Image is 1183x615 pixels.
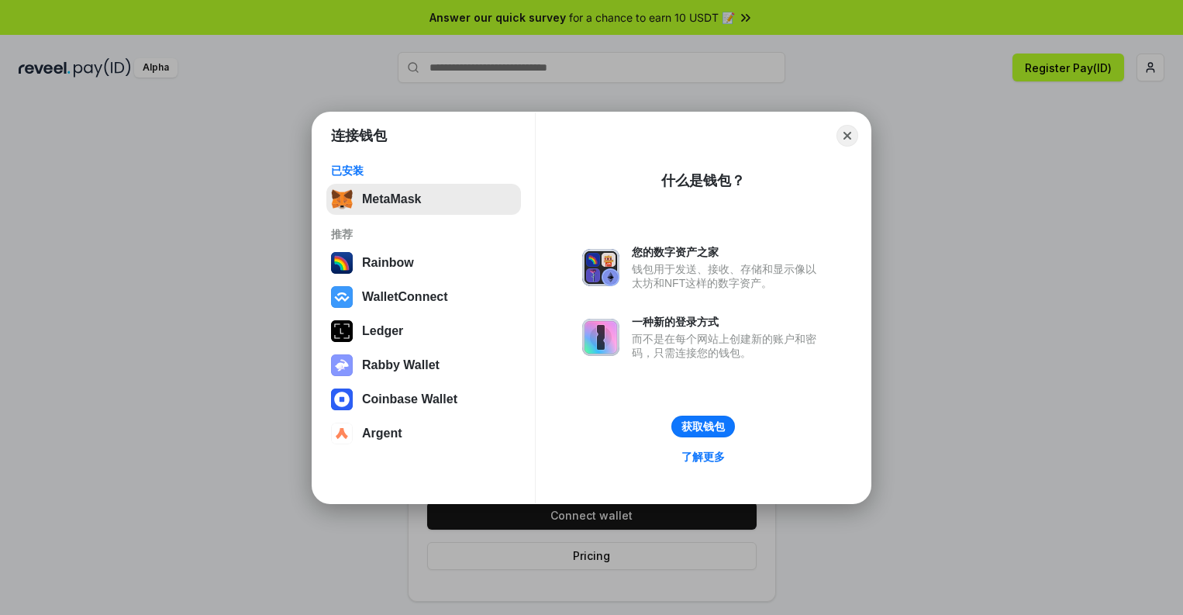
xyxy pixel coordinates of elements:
button: Coinbase Wallet [326,384,521,415]
div: 获取钱包 [681,420,725,434]
button: Ledger [326,316,521,347]
div: Rabby Wallet [362,358,440,372]
div: Rainbow [362,256,414,270]
button: 获取钱包 [671,416,735,437]
div: 什么是钱包？ [661,171,745,190]
div: Coinbase Wallet [362,392,457,406]
h1: 连接钱包 [331,126,387,145]
div: Ledger [362,324,403,338]
button: Rainbow [326,247,521,278]
img: svg+xml,%3Csvg%20width%3D%2228%22%20height%3D%2228%22%20viewBox%3D%220%200%2028%2028%22%20fill%3D... [331,286,353,308]
img: svg+xml,%3Csvg%20width%3D%2228%22%20height%3D%2228%22%20viewBox%3D%220%200%2028%2028%22%20fill%3D... [331,389,353,410]
button: Argent [326,418,521,449]
div: 已安装 [331,164,516,178]
img: svg+xml,%3Csvg%20fill%3D%22none%22%20height%3D%2233%22%20viewBox%3D%220%200%2035%2033%22%20width%... [331,188,353,210]
button: MetaMask [326,184,521,215]
a: 了解更多 [672,447,734,467]
div: Argent [362,427,402,441]
div: WalletConnect [362,290,448,304]
img: svg+xml,%3Csvg%20xmlns%3D%22http%3A%2F%2Fwww.w3.org%2F2000%2Fsvg%22%20fill%3D%22none%22%20viewBox... [582,249,619,286]
div: 您的数字资产之家 [632,245,824,259]
img: svg+xml,%3Csvg%20xmlns%3D%22http%3A%2F%2Fwww.w3.org%2F2000%2Fsvg%22%20width%3D%2228%22%20height%3... [331,320,353,342]
div: 推荐 [331,227,516,241]
img: svg+xml,%3Csvg%20xmlns%3D%22http%3A%2F%2Fwww.w3.org%2F2000%2Fsvg%22%20fill%3D%22none%22%20viewBox... [331,354,353,376]
button: Rabby Wallet [326,350,521,381]
div: 了解更多 [681,450,725,464]
div: 而不是在每个网站上创建新的账户和密码，只需连接您的钱包。 [632,332,824,360]
button: Close [836,125,858,147]
img: svg+xml,%3Csvg%20xmlns%3D%22http%3A%2F%2Fwww.w3.org%2F2000%2Fsvg%22%20fill%3D%22none%22%20viewBox... [582,319,619,356]
div: 一种新的登录方式 [632,315,824,329]
img: svg+xml,%3Csvg%20width%3D%22120%22%20height%3D%22120%22%20viewBox%3D%220%200%20120%20120%22%20fil... [331,252,353,274]
div: 钱包用于发送、接收、存储和显示像以太坊和NFT这样的数字资产。 [632,262,824,290]
img: svg+xml,%3Csvg%20width%3D%2228%22%20height%3D%2228%22%20viewBox%3D%220%200%2028%2028%22%20fill%3D... [331,423,353,444]
div: MetaMask [362,192,421,206]
button: WalletConnect [326,282,521,313]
